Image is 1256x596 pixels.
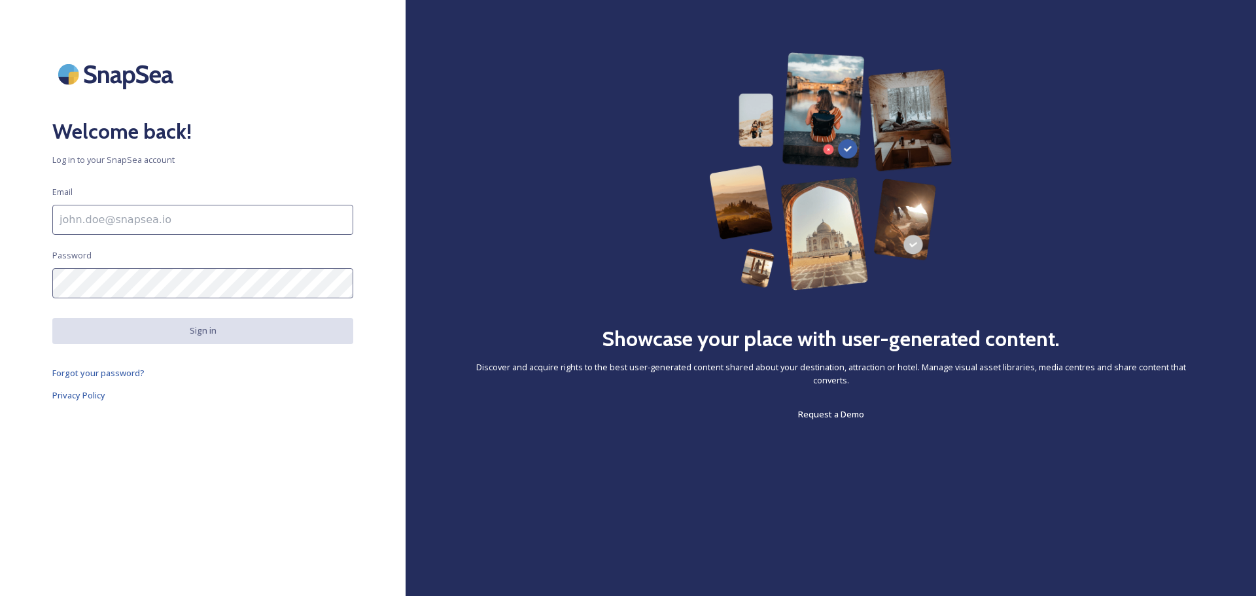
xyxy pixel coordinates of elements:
[52,116,353,147] h2: Welcome back!
[602,323,1060,355] h2: Showcase your place with user-generated content.
[52,249,92,262] span: Password
[798,406,864,422] a: Request a Demo
[52,52,183,96] img: SnapSea Logo
[709,52,952,290] img: 63b42ca75bacad526042e722_Group%20154-p-800.png
[52,318,353,343] button: Sign in
[52,186,73,198] span: Email
[52,205,353,235] input: john.doe@snapsea.io
[52,389,105,401] span: Privacy Policy
[52,367,145,379] span: Forgot your password?
[52,387,353,403] a: Privacy Policy
[52,154,353,166] span: Log in to your SnapSea account
[458,361,1204,386] span: Discover and acquire rights to the best user-generated content shared about your destination, att...
[52,365,353,381] a: Forgot your password?
[798,408,864,420] span: Request a Demo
